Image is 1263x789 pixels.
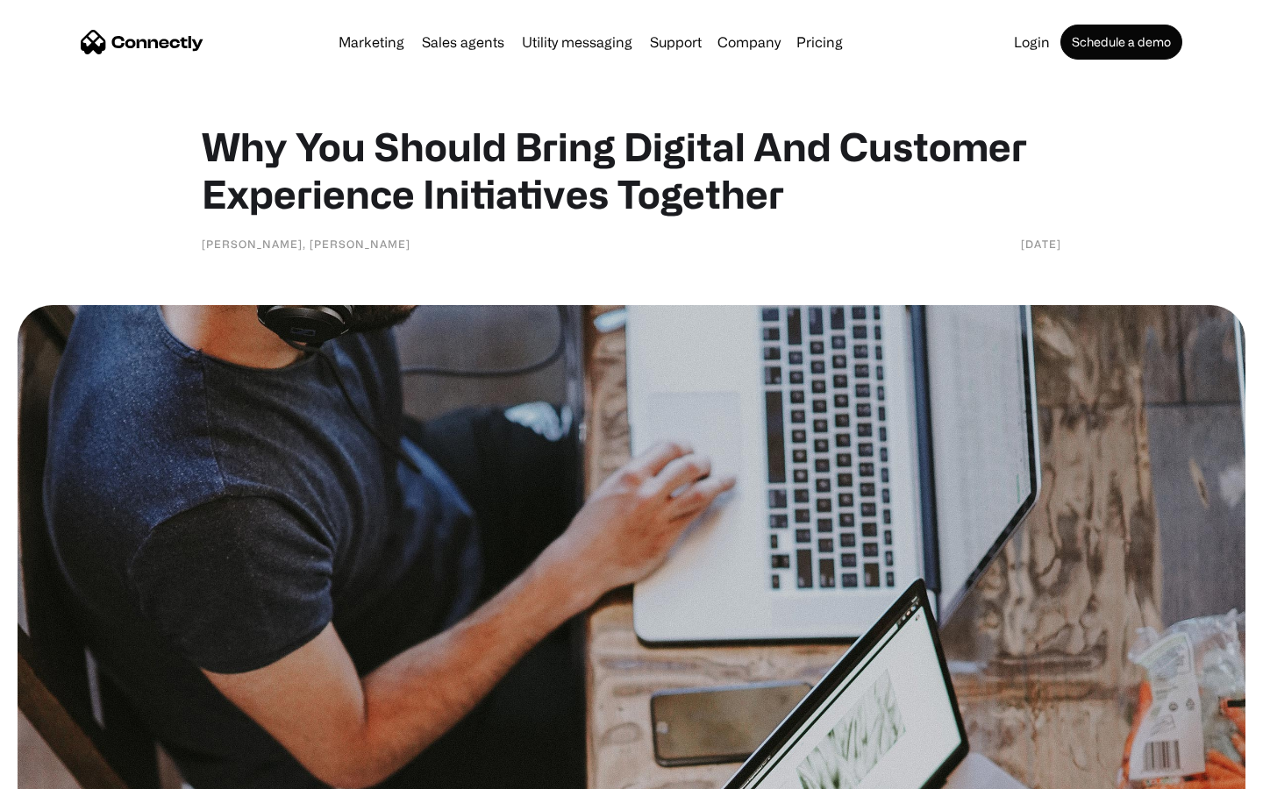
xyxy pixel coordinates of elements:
[202,235,410,252] div: [PERSON_NAME], [PERSON_NAME]
[1021,235,1061,252] div: [DATE]
[789,35,850,49] a: Pricing
[717,30,781,54] div: Company
[332,35,411,49] a: Marketing
[18,758,105,783] aside: Language selected: English
[1007,35,1057,49] a: Login
[1060,25,1182,60] a: Schedule a demo
[515,35,639,49] a: Utility messaging
[202,123,1061,217] h1: Why You Should Bring Digital And Customer Experience Initiatives Together
[415,35,511,49] a: Sales agents
[35,758,105,783] ul: Language list
[643,35,709,49] a: Support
